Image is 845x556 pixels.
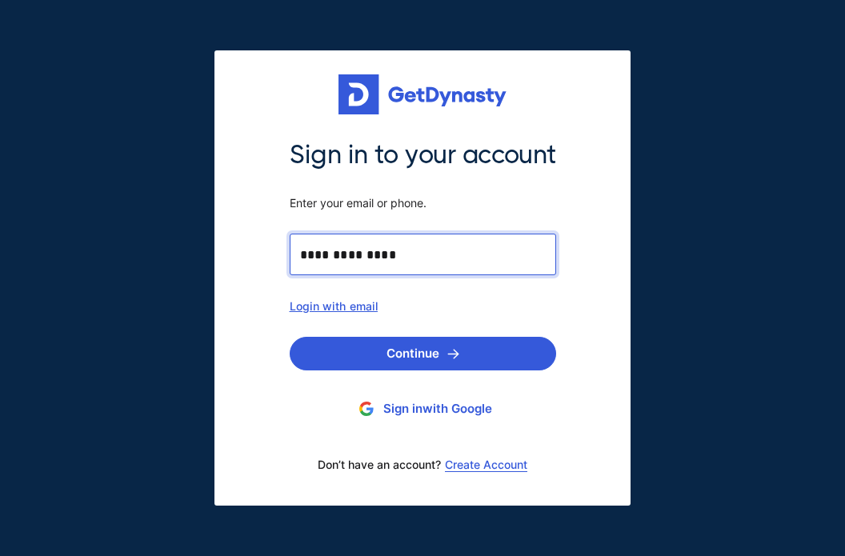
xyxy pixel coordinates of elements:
[338,74,507,114] img: Get started for free with Dynasty Trust Company
[290,299,556,313] div: Login with email
[290,448,556,482] div: Don’t have an account?
[290,196,556,210] span: Enter your email or phone.
[290,394,556,424] button: Sign inwith Google
[290,138,556,172] span: Sign in to your account
[290,337,556,370] button: Continue
[445,458,527,471] a: Create Account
